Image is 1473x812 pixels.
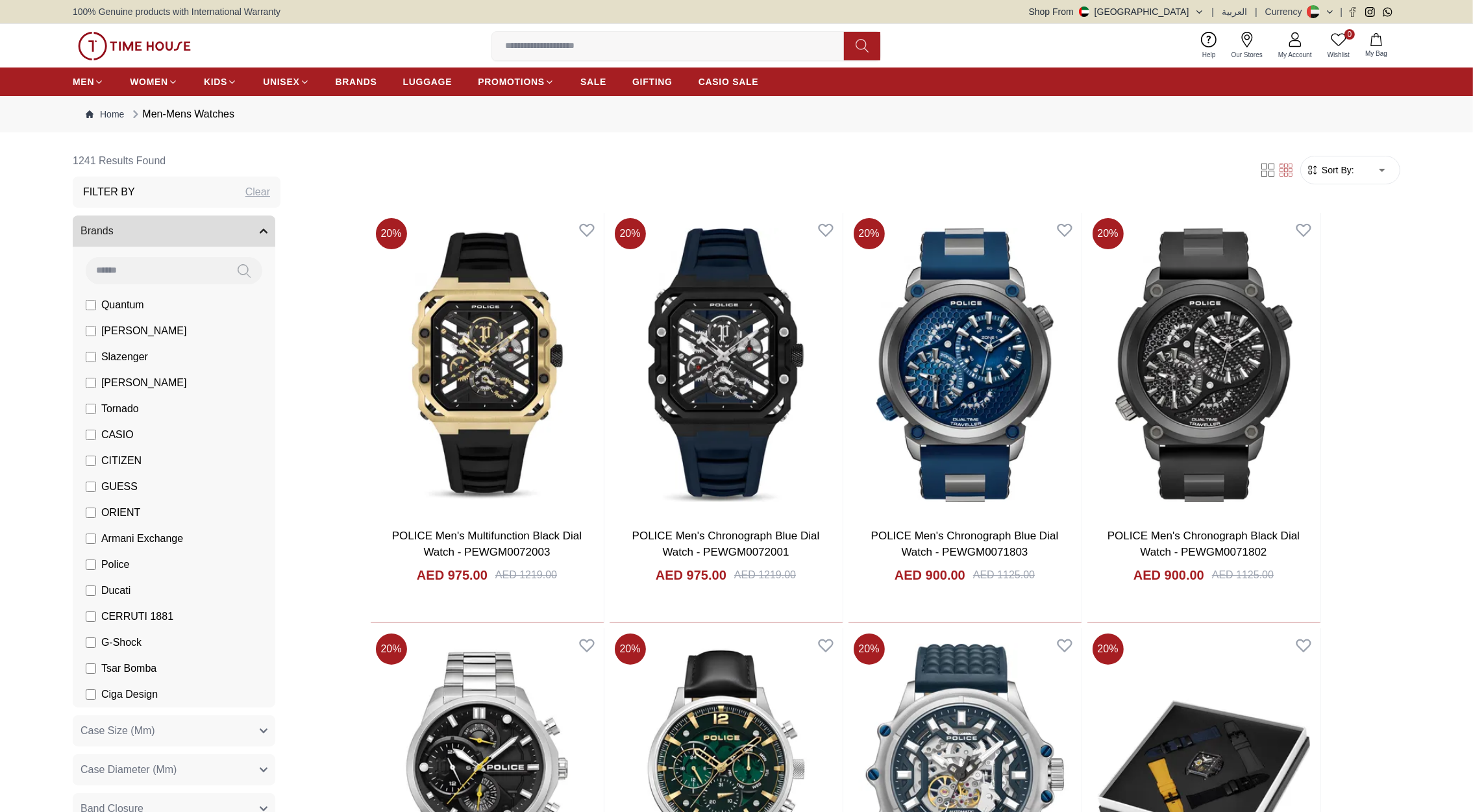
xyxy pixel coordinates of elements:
span: Our Stores [1226,50,1268,60]
h3: Filter By [83,184,135,200]
span: | [1340,5,1343,18]
span: KIDS [204,75,227,88]
a: Help [1194,29,1224,62]
span: Brands [80,223,114,239]
h4: AED 900.00 [895,566,965,584]
img: ... [78,32,191,60]
span: Help [1197,50,1221,60]
a: POLICE Men's Multifunction Black Dial Watch - PEWGM0072003 [392,530,582,559]
span: [PERSON_NAME] [101,323,187,339]
span: 0 [1344,29,1355,40]
button: Brands [73,215,275,247]
span: My Bag [1360,49,1393,58]
span: Case Diameter (Mm) [80,762,177,778]
span: My Account [1273,50,1317,60]
a: BRANDS [336,70,377,93]
span: | [1255,5,1257,18]
img: POLICE Men's Chronograph Blue Dial Watch - PEWGM0071803 [848,213,1082,517]
input: Ciga Design [86,689,96,700]
a: POLICE Men's Chronograph Blue Dial Watch - PEWGM0071803 [871,530,1059,559]
span: 20 % [615,634,646,665]
a: KIDS [204,70,237,93]
div: AED 1219.00 [734,567,796,583]
span: MEN [73,75,94,88]
span: UNISEX [263,75,299,88]
a: Whatsapp [1383,7,1393,17]
nav: Breadcrumb [73,96,1400,132]
span: Armani Exchange [101,531,183,547]
span: 20 % [376,218,407,249]
span: G-Shock [101,635,142,650]
span: Sort By: [1319,164,1354,177]
a: UNISEX [263,70,309,93]
input: Slazenger [86,352,96,362]
input: Ducati [86,585,96,596]
a: POLICE Men's Chronograph Blue Dial Watch - PEWGM0072001 [632,530,820,559]
span: Police [101,557,130,572]
a: Instagram [1365,7,1375,17]
button: Case Diameter (Mm) [73,754,275,785]
div: Currency [1265,5,1307,18]
a: Our Stores [1224,29,1270,62]
span: BRANDS [336,75,377,88]
input: [PERSON_NAME] [86,326,96,336]
input: CERRUTI 1881 [86,611,96,622]
input: Tsar Bomba [86,663,96,674]
input: Armani Exchange [86,534,96,544]
span: 20 % [854,218,885,249]
span: [PERSON_NAME] [101,375,187,391]
span: Case Size (Mm) [80,723,155,739]
span: WOMEN [130,75,168,88]
a: LUGGAGE [403,70,452,93]
input: Police [86,560,96,570]
input: Tornado [86,404,96,414]
input: CITIZEN [86,456,96,466]
span: Tornado [101,401,139,417]
input: GUESS [86,482,96,492]
a: GIFTING [632,70,673,93]
span: Quantum [101,297,144,313]
img: United Arab Emirates [1079,6,1089,17]
span: 100% Genuine products with International Warranty [73,5,280,18]
span: 20 % [376,634,407,665]
a: POLICE Men's Multifunction Black Dial Watch - PEWGM0072003 [371,213,604,517]
span: Ciga Design [101,687,158,702]
button: العربية [1222,5,1247,18]
h6: 1241 Results Found [73,145,280,177]
input: [PERSON_NAME] [86,378,96,388]
div: Clear [245,184,270,200]
input: Quantum [86,300,96,310]
span: GUESS [101,479,138,495]
span: Wishlist [1322,50,1355,60]
img: POLICE Men's Chronograph Blue Dial Watch - PEWGM0072001 [610,213,843,517]
div: AED 1219.00 [495,567,557,583]
span: PROMOTIONS [478,75,545,88]
button: Shop From[GEOGRAPHIC_DATA] [1029,5,1204,18]
span: LUGGAGE [403,75,452,88]
a: POLICE Men's Chronograph Black Dial Watch - PEWGM0071802 [1108,530,1300,559]
h4: AED 975.00 [417,566,488,584]
span: 20 % [1093,634,1124,665]
button: Sort By: [1306,164,1354,177]
h4: AED 900.00 [1133,566,1204,584]
a: Facebook [1348,7,1357,17]
a: PROMOTIONS [478,70,554,93]
input: ORIENT [86,508,96,518]
span: 20 % [615,218,646,249]
a: MEN [73,70,104,93]
div: AED 1125.00 [973,567,1035,583]
a: SALE [580,70,606,93]
span: GIFTING [632,75,673,88]
input: G-Shock [86,637,96,648]
a: POLICE Men's Chronograph Black Dial Watch - PEWGM0071802 [1087,213,1320,517]
a: 0Wishlist [1320,29,1357,62]
span: CASIO SALE [699,75,759,88]
div: AED 1125.00 [1212,567,1274,583]
span: 20 % [1093,218,1124,249]
span: CERRUTI 1881 [101,609,173,624]
span: CASIO [101,427,134,443]
span: SALE [580,75,606,88]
